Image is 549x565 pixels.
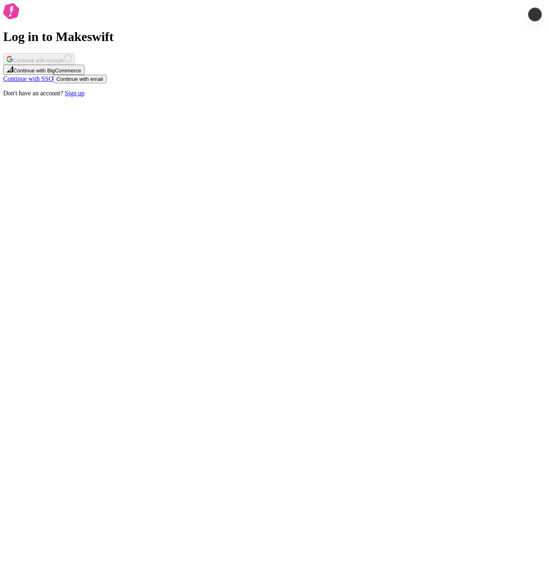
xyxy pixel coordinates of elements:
p: Don't have an account? [3,90,546,97]
span: Continue with email [56,76,103,82]
a: Continue with SSO [3,75,53,82]
span: Continue with BigCommerce [13,68,81,74]
span: Continue with Google [13,58,64,64]
button: Continue with BigCommerce [3,65,84,75]
a: Sign up [65,90,84,97]
button: Continue with email [53,75,106,83]
h1: Log in to Makeswift [3,29,546,44]
button: Continue with Google [3,53,75,65]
